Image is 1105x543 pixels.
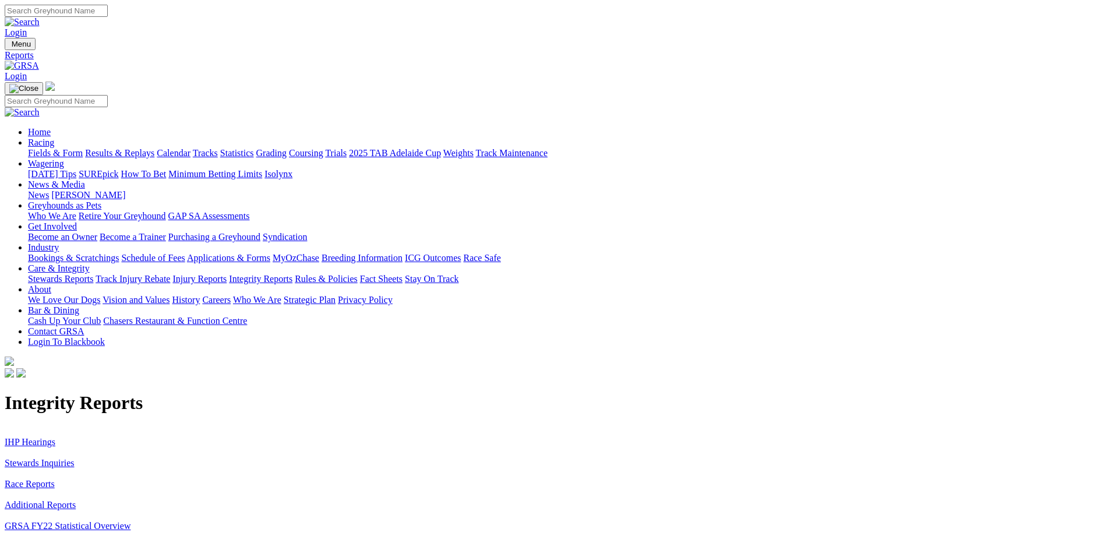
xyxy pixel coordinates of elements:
a: GAP SA Assessments [168,211,250,221]
img: Search [5,107,40,118]
a: Home [28,127,51,137]
a: We Love Our Dogs [28,295,100,305]
a: Additional Reports [5,500,76,510]
a: Stay On Track [405,274,458,284]
a: Retire Your Greyhound [79,211,166,221]
a: Track Maintenance [476,148,548,158]
a: Grading [256,148,287,158]
a: Get Involved [28,221,77,231]
a: Racing [28,137,54,147]
a: Industry [28,242,59,252]
a: Strategic Plan [284,295,336,305]
a: Chasers Restaurant & Function Centre [103,316,247,326]
img: facebook.svg [5,368,14,378]
img: Search [5,17,40,27]
a: Stewards Reports [28,274,93,284]
a: Cash Up Your Club [28,316,101,326]
div: Wagering [28,169,1100,179]
a: Statistics [220,148,254,158]
a: Schedule of Fees [121,253,185,263]
a: Rules & Policies [295,274,358,284]
a: Tracks [193,148,218,158]
a: Injury Reports [172,274,227,284]
a: Reports [5,50,1100,61]
a: Login To Blackbook [28,337,105,347]
a: Results & Replays [85,148,154,158]
a: Race Reports [5,479,55,489]
a: Track Injury Rebate [96,274,170,284]
a: History [172,295,200,305]
h1: Integrity Reports [5,392,1100,414]
a: Minimum Betting Limits [168,169,262,179]
div: Racing [28,148,1100,158]
a: About [28,284,51,294]
div: Care & Integrity [28,274,1100,284]
a: Become a Trainer [100,232,166,242]
a: Bar & Dining [28,305,79,315]
a: Care & Integrity [28,263,90,273]
a: Privacy Policy [338,295,393,305]
a: Login [5,27,27,37]
button: Toggle navigation [5,38,36,50]
a: SUREpick [79,169,118,179]
a: Wagering [28,158,64,168]
a: Fields & Form [28,148,83,158]
a: News & Media [28,179,85,189]
a: Become an Owner [28,232,97,242]
img: logo-grsa-white.png [45,82,55,91]
a: Stewards Inquiries [5,458,75,468]
a: Coursing [289,148,323,158]
div: News & Media [28,190,1100,200]
a: GRSA FY22 Statistical Overview [5,521,130,531]
a: How To Bet [121,169,167,179]
img: logo-grsa-white.png [5,357,14,366]
span: Menu [12,40,31,48]
a: Integrity Reports [229,274,292,284]
a: [PERSON_NAME] [51,190,125,200]
a: Careers [202,295,231,305]
a: 2025 TAB Adelaide Cup [349,148,441,158]
a: Syndication [263,232,307,242]
a: Greyhounds as Pets [28,200,101,210]
a: Applications & Forms [187,253,270,263]
a: Who We Are [28,211,76,221]
a: Who We Are [233,295,281,305]
a: Isolynx [264,169,292,179]
img: Close [9,84,38,93]
a: Vision and Values [103,295,170,305]
a: ICG Outcomes [405,253,461,263]
a: MyOzChase [273,253,319,263]
button: Toggle navigation [5,82,43,95]
a: IHP Hearings [5,437,55,447]
a: Purchasing a Greyhound [168,232,260,242]
img: twitter.svg [16,368,26,378]
a: Breeding Information [322,253,403,263]
a: Trials [325,148,347,158]
div: About [28,295,1100,305]
a: Fact Sheets [360,274,403,284]
a: Contact GRSA [28,326,84,336]
a: [DATE] Tips [28,169,76,179]
img: GRSA [5,61,39,71]
a: Race Safe [463,253,500,263]
div: Bar & Dining [28,316,1100,326]
a: Calendar [157,148,190,158]
a: Login [5,71,27,81]
a: Bookings & Scratchings [28,253,119,263]
input: Search [5,95,108,107]
a: News [28,190,49,200]
div: Greyhounds as Pets [28,211,1100,221]
div: Get Involved [28,232,1100,242]
a: Weights [443,148,474,158]
div: Industry [28,253,1100,263]
input: Search [5,5,108,17]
